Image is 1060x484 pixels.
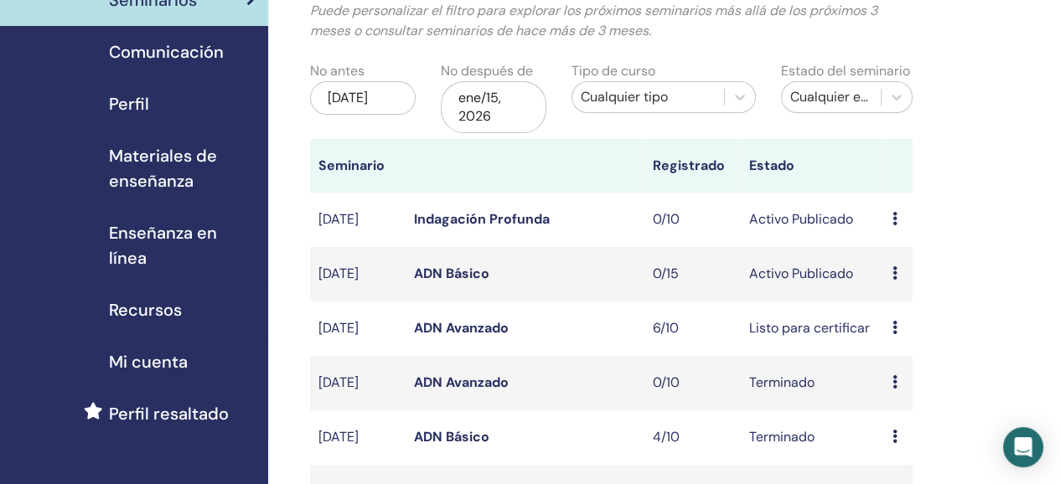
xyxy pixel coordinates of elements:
[414,265,489,282] a: ADN Básico
[414,373,509,391] a: ADN Avanzado
[310,61,365,81] label: No antes
[740,247,883,301] td: Activo Publicado
[644,139,740,193] th: Registrado
[740,301,883,356] td: Listo para certificar
[441,61,533,81] label: No después de
[1003,427,1043,467] div: Open Intercom Messenger
[109,143,255,193] span: Materiales de enseñanza
[790,87,872,107] div: Cualquier estatus
[310,410,406,465] td: [DATE]
[414,428,489,445] a: ADN Básico
[310,247,406,301] td: [DATE]
[310,193,406,247] td: [DATE]
[310,301,406,356] td: [DATE]
[310,81,416,115] div: [DATE]
[109,220,255,270] span: Enseñanza en línea
[310,356,406,410] td: [DATE]
[414,210,550,228] a: Indagación Profunda
[109,297,182,322] span: Recursos
[781,61,910,81] label: Estado del seminario
[644,247,740,301] td: 0/15
[414,319,509,337] a: ADN Avanzado
[109,349,188,374] span: Mi cuenta
[740,356,883,410] td: Terminado
[310,1,913,41] p: Puede personalizar el filtro para explorar los próximos seminarios más allá de los próximos 3 mes...
[644,301,740,356] td: 6/10
[740,193,883,247] td: Activo Publicado
[109,401,229,426] span: Perfil resaltado
[571,61,655,81] label: Tipo de curso
[441,81,546,133] div: ene/15, 2026
[740,410,883,465] td: Terminado
[644,193,740,247] td: 0/10
[109,39,224,64] span: Comunicación
[310,139,406,193] th: Seminario
[644,356,740,410] td: 0/10
[740,139,883,193] th: Estado
[581,87,716,107] div: Cualquier tipo
[644,410,740,465] td: 4/10
[109,91,149,116] span: Perfil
